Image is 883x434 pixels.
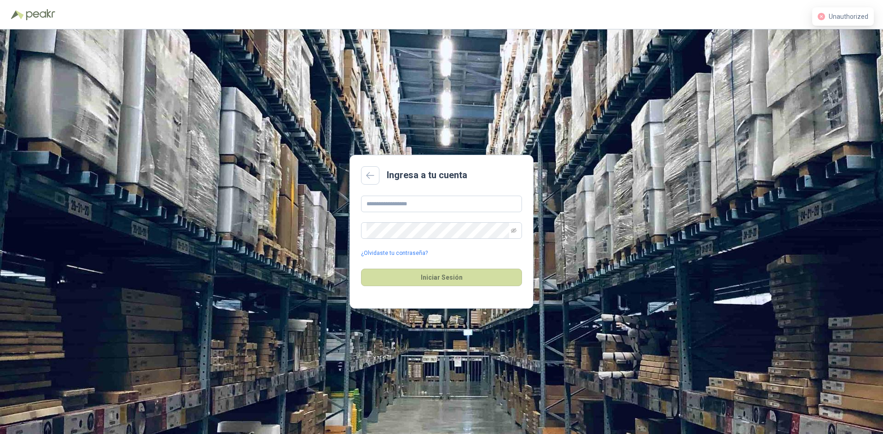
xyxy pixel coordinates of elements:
button: Iniciar Sesión [361,269,522,286]
img: Logo [11,10,24,19]
span: close-circle [818,13,825,20]
h2: Ingresa a tu cuenta [387,168,467,182]
img: Peakr [26,9,55,20]
a: ¿Olvidaste tu contraseña? [361,249,428,258]
span: Unauthorized [829,13,868,20]
span: eye-invisible [511,228,516,233]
